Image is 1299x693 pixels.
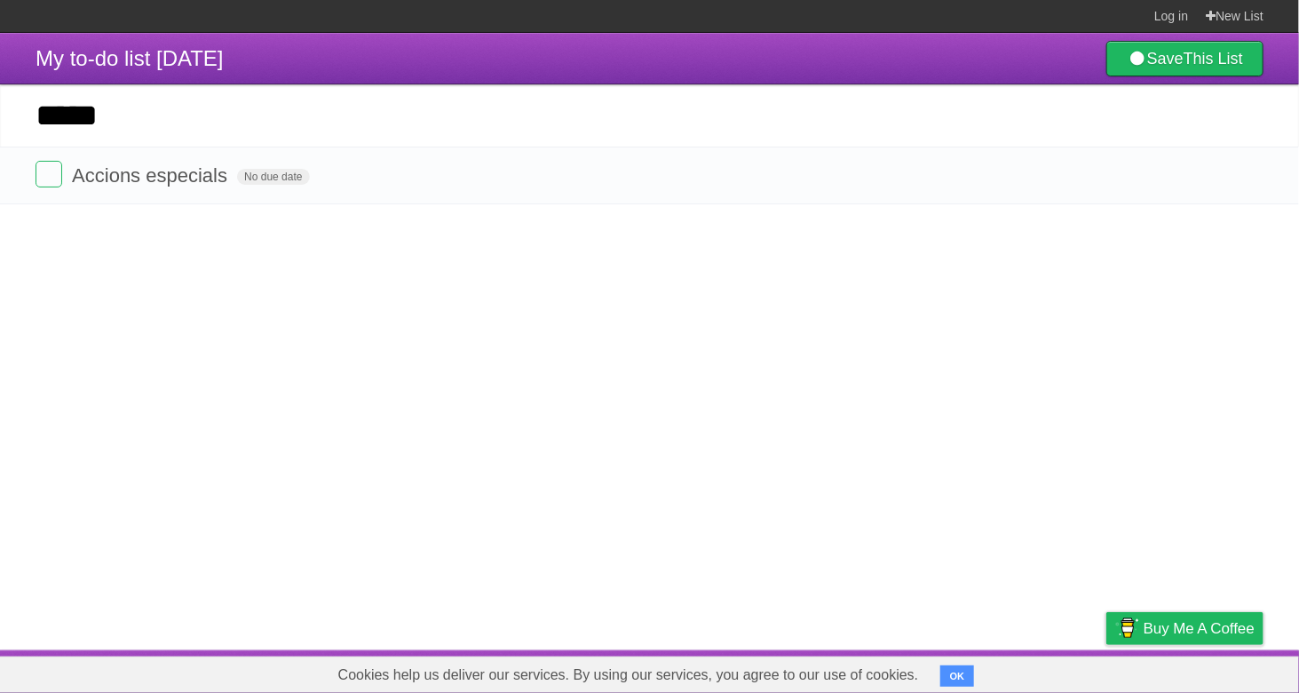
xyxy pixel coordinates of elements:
[929,655,1001,689] a: Developers
[1115,613,1139,643] img: Buy me a coffee
[1106,612,1263,645] a: Buy me a coffee
[1184,50,1243,68] b: This List
[1106,41,1263,76] a: SaveThis List
[870,655,907,689] a: About
[36,161,62,187] label: Done
[1152,655,1263,689] a: Suggest a feature
[321,657,937,693] span: Cookies help us deliver our services. By using our services, you agree to our use of cookies.
[36,46,224,70] span: My to-do list [DATE]
[1083,655,1129,689] a: Privacy
[940,665,975,687] button: OK
[72,164,232,187] span: Accions especials
[1144,613,1255,644] span: Buy me a coffee
[237,169,309,185] span: No due date
[1023,655,1062,689] a: Terms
